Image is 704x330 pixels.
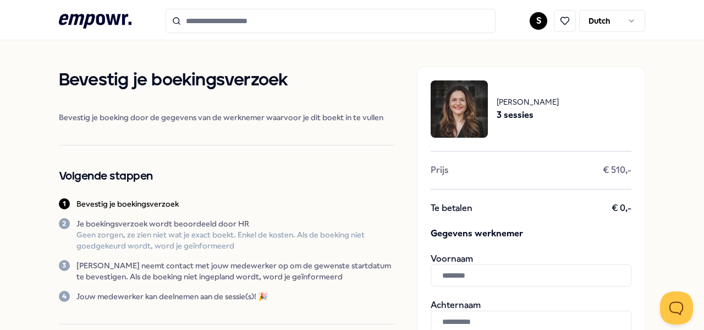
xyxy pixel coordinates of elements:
img: package image [431,80,488,138]
button: S [530,12,547,30]
span: € 0,- [612,203,631,214]
div: 4 [59,291,70,302]
span: € 510,- [603,165,631,176]
div: Voornaam [431,253,631,286]
p: Je boekingsverzoek wordt beoordeeld door HR [76,218,395,229]
p: [PERSON_NAME] neemt contact met jouw medewerker op om de gewenste startdatum te bevestigen. Als d... [76,260,395,282]
p: Jouw medewerker kan deelnemen aan de sessie(s)! 🎉 [76,291,267,302]
div: 1 [59,198,70,209]
div: 3 [59,260,70,271]
h1: Bevestig je boekingsverzoek [59,67,395,94]
input: Search for products, categories or subcategories [166,9,496,33]
span: [PERSON_NAME] [497,96,559,108]
iframe: Help Scout Beacon - Open [660,291,693,324]
span: Te betalen [431,203,472,214]
div: 2 [59,218,70,229]
h2: Volgende stappen [59,167,395,185]
span: Prijs [431,165,448,176]
span: Gegevens werknemer [431,227,631,240]
p: Geen zorgen, ze zien niet wat je exact boekt. Enkel de kosten. Als de boeking niet goedgekeurd wo... [76,229,395,251]
p: Bevestig je boekingsverzoek [76,198,179,209]
span: 3 sessies [497,108,559,122]
span: Bevestig je boeking door de gegevens van de werknemer waarvoor je dit boekt in te vullen [59,112,395,123]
